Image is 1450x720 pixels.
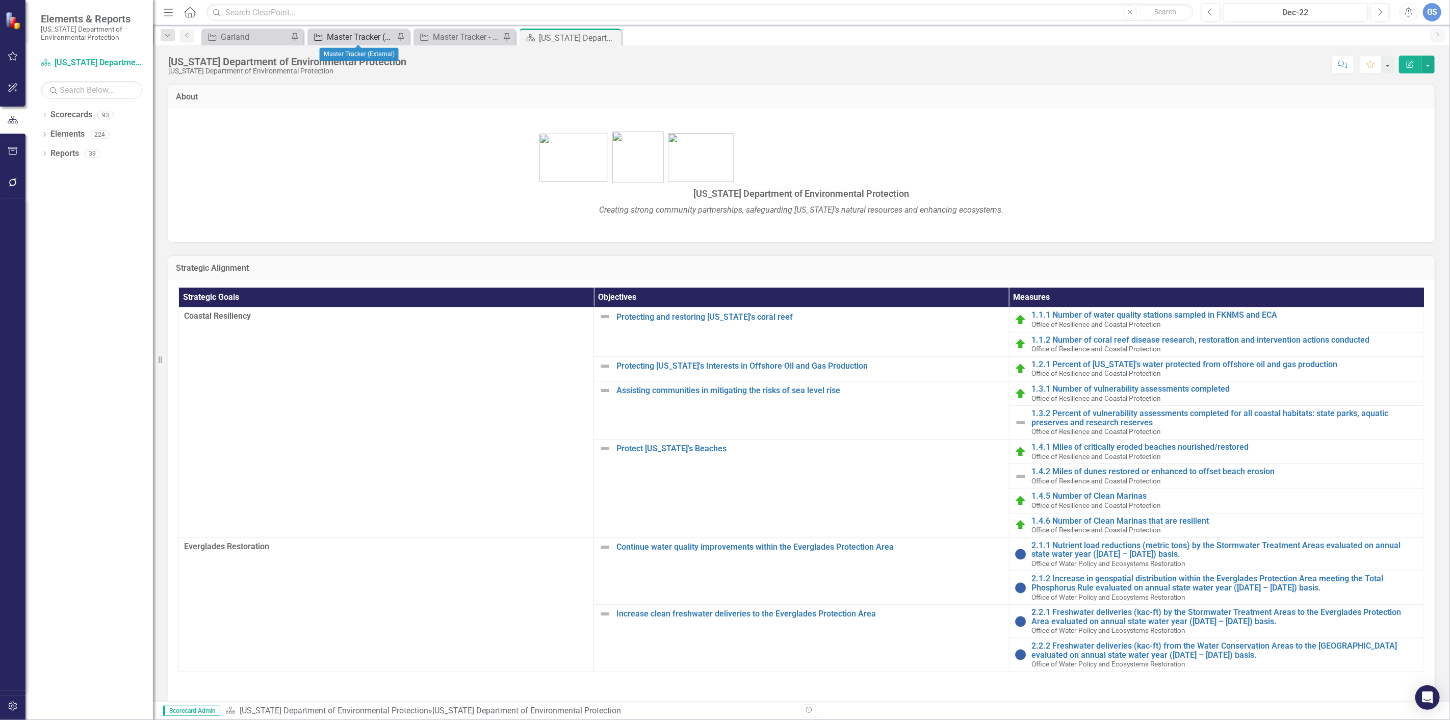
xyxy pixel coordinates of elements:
img: bird1.png [668,133,734,182]
td: Double-Click to Edit Right Click for Context Menu [1009,406,1424,440]
img: On Target [1015,363,1027,375]
div: 224 [90,130,110,139]
a: 1.4.5 Number of Clean Marinas [1032,492,1419,501]
button: Dec-22 [1223,3,1368,21]
div: 93 [97,111,114,119]
span: Everglades Restoration [184,541,588,553]
a: 1.1.1 Number of water quality stations sampled in FKNMS and ECA [1032,311,1419,320]
a: Reports [50,148,79,160]
img: No Information [1015,548,1027,560]
span: Search [1154,8,1176,16]
img: Not Defined [1015,417,1027,429]
span: Office of Resilience and Coastal Protection [1032,369,1161,377]
span: Office of Water Policy and Ecosystems Restoration [1032,660,1186,668]
a: Master Tracker - Current User [416,31,500,43]
a: 2.2.1 Freshwater deliveries (kac-ft) by the Stormwater Treatment Areas to the Everglades Protecti... [1032,608,1419,626]
a: Scorecards [50,109,92,121]
td: Double-Click to Edit [179,307,594,537]
a: 1.1.2 Number of coral reef disease research, restoration and intervention actions conducted [1032,336,1419,345]
td: Double-Click to Edit Right Click for Context Menu [594,537,1009,605]
td: Double-Click to Edit Right Click for Context Menu [1009,307,1424,332]
a: 1.4.1 Miles of critically eroded beaches nourished/restored [1032,443,1419,452]
h3: About [176,92,1427,101]
a: Protect [US_STATE]'s Beaches [616,444,1003,453]
span: Office of Resilience and Coastal Protection [1032,501,1161,509]
td: Double-Click to Edit Right Click for Context Menu [594,356,1009,381]
td: Double-Click to Edit Right Click for Context Menu [1009,488,1424,513]
a: Protecting [US_STATE]'s Interests in Offshore Oil and Gas Production [616,362,1003,371]
a: 1.4.2 Miles of dunes restored or enhanced to offset beach erosion [1032,467,1419,476]
img: Not Defined [599,360,611,372]
img: Not Defined [599,443,611,455]
div: Garland [221,31,288,43]
img: Not Defined [599,311,611,323]
span: Office of Resilience and Coastal Protection [1032,320,1161,328]
input: Search ClearPoint... [206,4,1194,21]
a: 1.2.1 Percent of [US_STATE]'s water protected from offshore oil and gas production [1032,360,1419,369]
span: Office of Resilience and Coastal Protection [1032,477,1161,485]
img: On Target [1015,314,1027,326]
span: Office of Water Policy and Ecosystems Restoration [1032,559,1186,568]
a: 1.3.2 Percent of vulnerability assessments completed for all coastal habitats: state parks, aquat... [1032,409,1419,427]
td: Double-Click to Edit Right Click for Context Menu [594,439,1009,537]
span: Office of Water Policy and Ecosystems Restoration [1032,593,1186,601]
a: [US_STATE] Department of Environmental Protection [41,57,143,69]
td: Double-Click to Edit Right Click for Context Menu [594,381,1009,439]
h3: Strategic Alignment [176,264,1427,273]
a: 1.3.1 Number of vulnerability assessments completed [1032,384,1419,394]
span: Elements & Reports [41,13,143,25]
div: [US_STATE] Department of Environmental Protection [432,706,621,715]
input: Search Below... [41,81,143,99]
div: Master Tracker (External) [320,48,399,61]
a: Elements [50,128,85,140]
td: Double-Click to Edit Right Click for Context Menu [1009,381,1424,405]
img: FL-DEP-LOGO-color-sam%20v4.jpg [612,132,664,183]
img: On Target [1015,519,1027,531]
img: ClearPoint Strategy [5,11,23,30]
span: Office of Resilience and Coastal Protection [1032,452,1161,460]
div: [US_STATE] Department of Environmental Protection [539,32,619,44]
a: Increase clean freshwater deliveries to the Everglades Protection Area [616,609,1003,619]
em: Creating strong community partnerships, safeguarding [US_STATE]'s natural resources and enhancing... [600,205,1004,215]
a: 2.1.1 Nutrient load reductions (metric tons) by the Stormwater Treatment Areas evaluated on annua... [1032,541,1419,559]
td: Double-Click to Edit Right Click for Context Menu [1009,356,1424,381]
a: [US_STATE] Department of Environmental Protection [240,706,428,715]
a: Master Tracker (External) [310,31,394,43]
img: Not Defined [599,608,611,620]
img: On Target [1015,495,1027,507]
img: No Information [1015,649,1027,661]
div: Dec-22 [1227,7,1364,19]
td: Double-Click to Edit [179,537,594,672]
a: Assisting communities in mitigating the risks of sea level rise [616,386,1003,395]
img: On Target [1015,446,1027,458]
div: Master Tracker - Current User [433,31,500,43]
td: Double-Click to Edit Right Click for Context Menu [1009,439,1424,464]
span: Coastal Resiliency [184,311,588,322]
td: Double-Click to Edit Right Click for Context Menu [1009,571,1424,605]
a: Protecting and restoring [US_STATE]'s coral reef [616,313,1003,322]
a: 2.2.2 Freshwater deliveries (kac-ft) from the Water Conservation Areas to the [GEOGRAPHIC_DATA] e... [1032,641,1419,659]
img: No Information [1015,582,1027,594]
div: [US_STATE] Department of Environmental Protection [168,56,406,67]
span: Office of Resilience and Coastal Protection [1032,394,1161,402]
img: Not Defined [599,384,611,397]
img: No Information [1015,615,1027,628]
span: Office of Resilience and Coastal Protection [1032,427,1161,435]
div: » [225,705,794,717]
td: Double-Click to Edit Right Click for Context Menu [594,307,1009,356]
div: Master Tracker (External) [327,31,394,43]
img: On Target [1015,388,1027,400]
div: 39 [84,149,100,158]
td: Double-Click to Edit Right Click for Context Menu [1009,605,1424,638]
img: Not Defined [1015,470,1027,482]
img: On Target [1015,338,1027,350]
a: 1.4.6 Number of Clean Marinas that are resilient [1032,517,1419,526]
img: Not Defined [599,541,611,553]
span: Office of Water Policy and Ecosystems Restoration [1032,626,1186,634]
span: Office of Resilience and Coastal Protection [1032,526,1161,534]
a: Garland [204,31,288,43]
td: Double-Click to Edit Right Click for Context Menu [594,605,1009,672]
td: Double-Click to Edit Right Click for Context Menu [1009,638,1424,672]
button: GS [1423,3,1441,21]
